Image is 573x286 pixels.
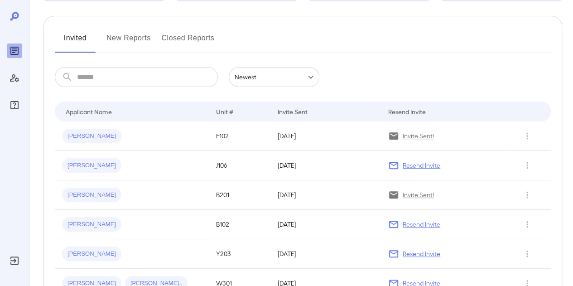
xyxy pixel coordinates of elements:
span: [PERSON_NAME] [62,132,121,141]
td: B201 [209,180,270,210]
div: Applicant Name [66,106,112,117]
td: B102 [209,210,270,239]
td: [DATE] [270,210,381,239]
div: Newest [229,67,319,87]
td: [DATE] [270,121,381,151]
button: Row Actions [520,158,534,173]
p: Resend Invite [403,249,440,258]
button: Row Actions [520,129,534,143]
div: Log Out [7,253,22,268]
button: Row Actions [520,247,534,261]
span: [PERSON_NAME] [62,191,121,199]
div: Invite Sent [277,106,307,117]
td: [DATE] [270,180,381,210]
td: J106 [209,151,270,180]
div: Reports [7,44,22,58]
span: [PERSON_NAME] [62,250,121,258]
span: [PERSON_NAME] [62,220,121,229]
p: Resend Invite [403,220,440,229]
button: New Reports [106,31,151,53]
td: [DATE] [270,151,381,180]
button: Closed Reports [162,31,215,53]
p: Invite Sent! [403,131,434,141]
p: Invite Sent! [403,190,434,199]
span: [PERSON_NAME] [62,161,121,170]
p: Resend Invite [403,161,440,170]
td: [DATE] [270,239,381,269]
button: Row Actions [520,217,534,232]
div: Resend Invite [388,106,426,117]
td: Y203 [209,239,270,269]
button: Invited [55,31,96,53]
div: Manage Users [7,71,22,85]
div: Unit # [216,106,233,117]
button: Row Actions [520,188,534,202]
div: FAQ [7,98,22,112]
td: E102 [209,121,270,151]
